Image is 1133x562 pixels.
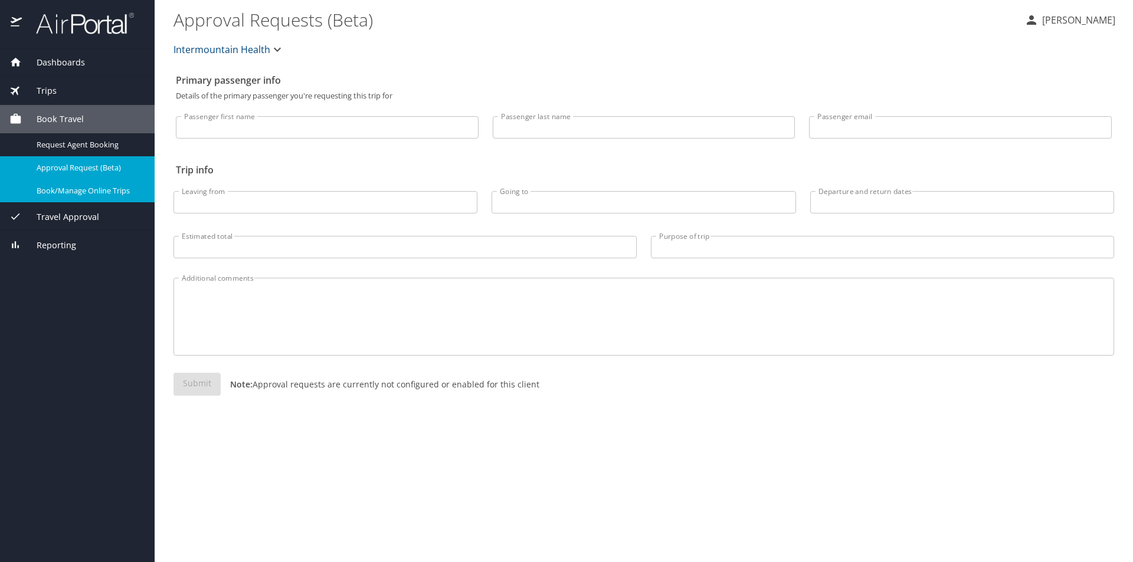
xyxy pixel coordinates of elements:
[11,12,23,35] img: icon-airportal.png
[37,139,140,150] span: Request Agent Booking
[1039,13,1115,27] p: [PERSON_NAME]
[230,379,253,390] strong: Note:
[22,239,76,252] span: Reporting
[22,84,57,97] span: Trips
[173,1,1015,38] h1: Approval Requests (Beta)
[22,56,85,69] span: Dashboards
[173,41,270,58] span: Intermountain Health
[22,211,99,224] span: Travel Approval
[22,113,84,126] span: Book Travel
[176,160,1112,179] h2: Trip info
[37,162,140,173] span: Approval Request (Beta)
[176,92,1112,100] p: Details of the primary passenger you're requesting this trip for
[37,185,140,196] span: Book/Manage Online Trips
[169,38,289,61] button: Intermountain Health
[221,378,539,390] p: Approval requests are currently not configured or enabled for this client
[1020,9,1120,31] button: [PERSON_NAME]
[23,12,134,35] img: airportal-logo.png
[176,71,1112,90] h2: Primary passenger info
